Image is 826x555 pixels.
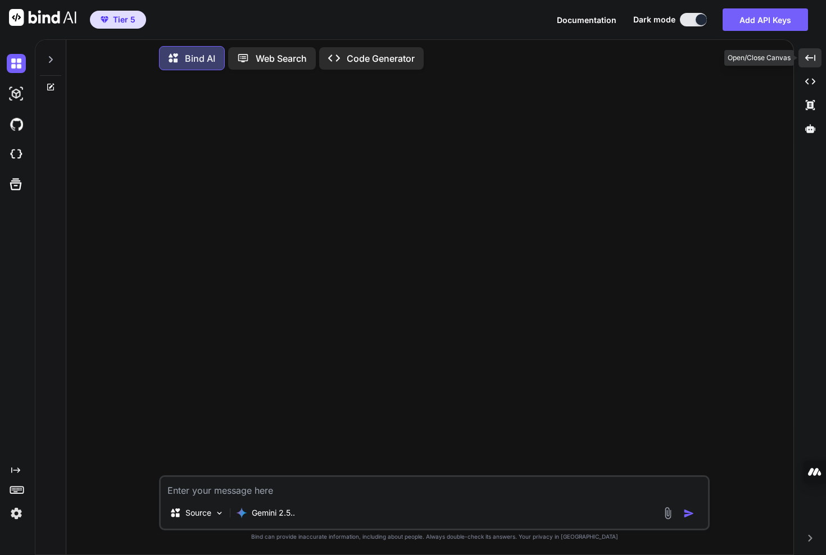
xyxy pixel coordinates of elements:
[113,14,135,25] span: Tier 5
[7,115,26,134] img: githubDark
[557,15,616,25] span: Documentation
[7,504,26,523] img: settings
[185,507,211,518] p: Source
[347,52,415,65] p: Code Generator
[236,507,247,518] img: Gemini 2.5 Pro
[185,52,215,65] p: Bind AI
[256,52,307,65] p: Web Search
[633,14,675,25] span: Dark mode
[9,9,76,26] img: Bind AI
[90,11,146,29] button: premiumTier 5
[661,507,674,520] img: attachment
[557,14,616,26] button: Documentation
[7,145,26,164] img: cloudideIcon
[252,507,295,518] p: Gemini 2.5..
[7,84,26,103] img: darkAi-studio
[101,16,108,23] img: premium
[159,533,710,541] p: Bind can provide inaccurate information, including about people. Always double-check its answers....
[724,50,794,66] div: Open/Close Canvas
[215,508,224,518] img: Pick Models
[7,54,26,73] img: darkChat
[683,508,695,519] img: icon
[723,8,808,31] button: Add API Keys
